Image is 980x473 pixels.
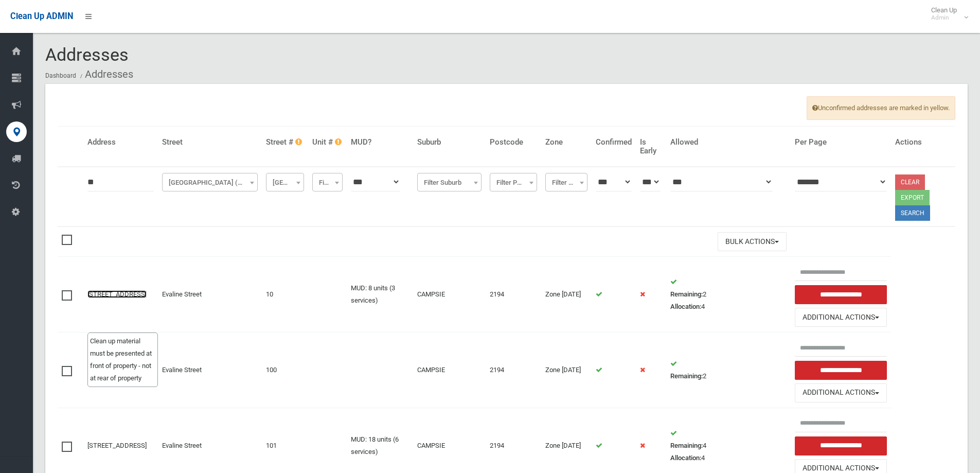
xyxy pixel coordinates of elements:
[10,11,73,21] span: Clean Up ADMIN
[541,332,592,408] td: Zone [DATE]
[417,138,482,147] h4: Suburb
[262,332,308,408] td: 100
[486,332,541,408] td: 2194
[490,173,537,191] span: Filter Postcode
[895,205,930,221] button: Search
[266,138,304,147] h4: Street #
[158,332,262,408] td: Evaline Street
[926,6,967,22] span: Clean Up
[162,173,258,191] span: Evaline Street (CAMPSIE)
[718,232,787,251] button: Bulk Actions
[795,308,887,327] button: Additional Actions
[548,176,585,190] span: Filter Zone
[545,173,587,191] span: Filter Zone
[670,290,703,298] strong: Remaining:
[262,257,308,332] td: 10
[413,332,486,408] td: CAMPSIE
[596,138,632,147] h4: Confirmed
[545,138,587,147] h4: Zone
[45,72,76,79] a: Dashboard
[162,138,258,147] h4: Street
[670,303,701,310] strong: Allocation:
[670,138,787,147] h4: Allowed
[87,442,147,449] a: [STREET_ADDRESS]
[670,372,703,380] strong: Remaining:
[895,138,951,147] h4: Actions
[666,332,791,408] td: 2
[87,332,158,387] div: Clean up material must be presented at front of property - not at rear of property
[490,138,537,147] h4: Postcode
[78,65,133,84] li: Addresses
[486,257,541,332] td: 2194
[165,176,255,190] span: Evaline Street (CAMPSIE)
[670,454,701,462] strong: Allocation:
[640,138,662,155] h4: Is Early
[931,14,957,22] small: Admin
[351,138,408,147] h4: MUD?
[413,257,486,332] td: CAMPSIE
[895,174,925,190] a: Clear
[541,257,592,332] td: Zone [DATE]
[87,138,154,147] h4: Address
[807,96,955,120] span: Unconfirmed addresses are marked in yellow.
[895,190,930,205] button: Export
[666,257,791,332] td: 2 4
[420,176,479,190] span: Filter Suburb
[795,383,887,402] button: Additional Actions
[795,138,887,147] h4: Per Page
[312,173,343,191] span: Filter Unit #
[158,257,262,332] td: Evaline Street
[266,173,304,191] span: Filter Street #
[312,138,343,147] h4: Unit #
[417,173,482,191] span: Filter Suburb
[670,442,703,449] strong: Remaining:
[45,44,129,65] span: Addresses
[492,176,534,190] span: Filter Postcode
[87,290,147,298] a: [STREET_ADDRESS]
[315,176,341,190] span: Filter Unit #
[269,176,301,190] span: Filter Street #
[347,257,413,332] td: MUD: 8 units (3 services)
